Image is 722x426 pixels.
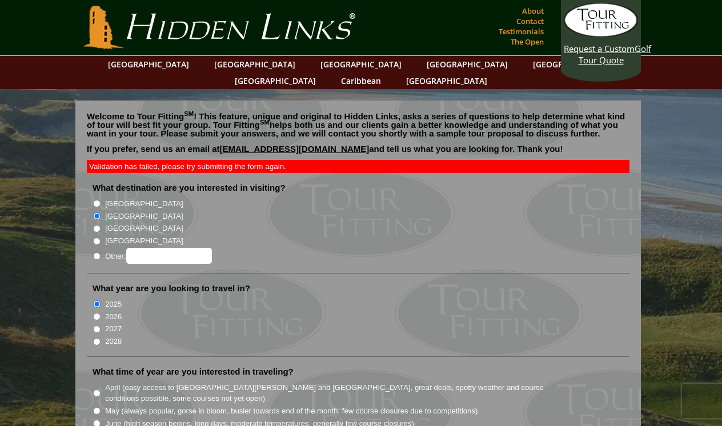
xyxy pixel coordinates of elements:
label: 2027 [105,323,122,335]
label: [GEOGRAPHIC_DATA] [105,235,183,247]
label: May (always popular, gorse in bloom, busier towards end of the month, few course closures due to ... [105,405,478,417]
p: Welcome to Tour Fitting ! This feature, unique and original to Hidden Links, asks a series of que... [87,112,629,138]
a: [EMAIL_ADDRESS][DOMAIN_NAME] [220,144,370,154]
a: [GEOGRAPHIC_DATA] [229,73,322,89]
sup: SM [184,110,194,117]
div: Validation has failed, please try submitting the form again. [87,160,629,173]
a: About [519,3,547,19]
a: The Open [508,34,547,50]
span: Request a Custom [564,43,635,54]
label: [GEOGRAPHIC_DATA] [105,198,183,210]
sup: SM [260,119,270,126]
label: 2028 [105,336,122,347]
label: 2026 [105,311,122,323]
a: [GEOGRAPHIC_DATA] [315,56,407,73]
label: What destination are you interested in visiting? [93,182,286,194]
label: Other: [105,248,211,264]
label: What time of year are you interested in traveling? [93,366,294,377]
a: Testimonials [496,23,547,39]
a: Request a CustomGolf Tour Quote [564,3,638,66]
label: 2025 [105,299,122,310]
a: [GEOGRAPHIC_DATA] [421,56,514,73]
label: What year are you looking to travel in? [93,283,250,294]
p: If you prefer, send us an email at and tell us what you are looking for. Thank you! [87,144,629,162]
a: Caribbean [335,73,387,89]
a: [GEOGRAPHIC_DATA] [208,56,301,73]
a: [GEOGRAPHIC_DATA] [527,56,620,73]
input: Other: [126,248,212,264]
label: [GEOGRAPHIC_DATA] [105,211,183,222]
a: Contact [514,13,547,29]
label: [GEOGRAPHIC_DATA] [105,223,183,234]
label: April (easy access to [GEOGRAPHIC_DATA][PERSON_NAME] and [GEOGRAPHIC_DATA], great deals, spotty w... [105,382,564,404]
a: [GEOGRAPHIC_DATA] [102,56,195,73]
a: [GEOGRAPHIC_DATA] [400,73,493,89]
